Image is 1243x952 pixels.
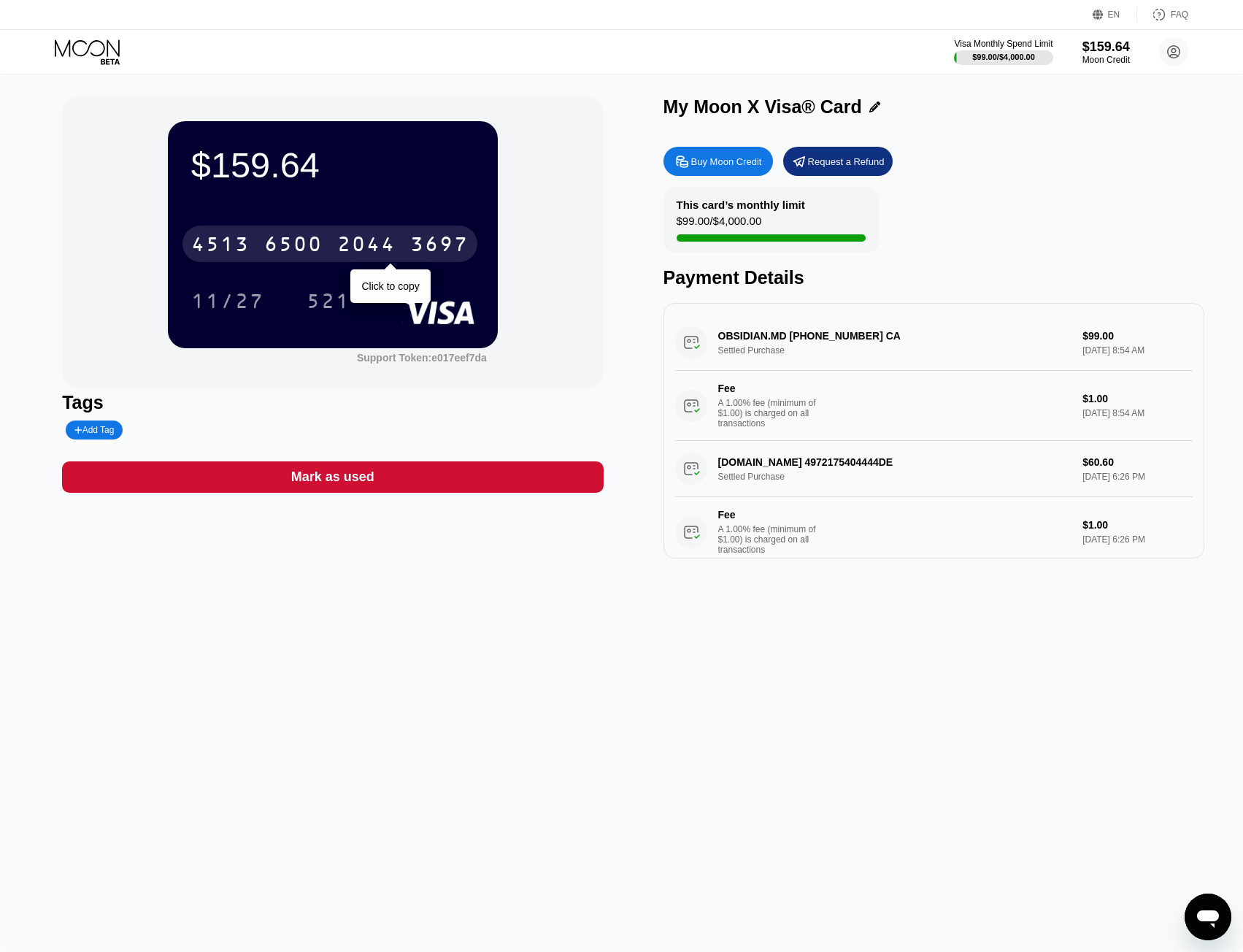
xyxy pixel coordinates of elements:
[1082,39,1130,55] div: $159.64
[191,234,250,258] div: 4513
[62,461,603,493] div: Mark as used
[675,371,1193,441] div: FeeA 1.00% fee (minimum of $1.00) is charged on all transactions$1.00[DATE] 8:54 AM
[1171,9,1188,20] div: FAQ
[1082,408,1193,418] div: [DATE] 8:54 AM
[62,392,603,413] div: Tags
[1082,393,1193,404] div: $1.00
[1185,894,1231,940] iframe: Кнопка запуска окна обмена сообщениями
[182,226,477,262] div: 4513650020443697
[663,147,773,176] div: Buy Moon Credit
[291,469,374,485] div: Mark as used
[677,215,762,234] div: $99.00 / $4,000.00
[410,234,469,258] div: 3697
[180,283,275,319] div: 11/27
[954,39,1052,49] div: Visa Monthly Spend Limit
[1093,7,1137,22] div: EN
[191,291,264,315] div: 11/27
[361,280,419,292] div: Click to copy
[264,234,323,258] div: 6500
[1137,7,1188,22] div: FAQ
[1108,9,1120,20] div: EN
[663,96,862,118] div: My Moon X Visa® Card
[357,352,487,364] div: Support Token: e017eef7da
[1082,55,1130,65] div: Moon Credit
[677,199,805,211] div: This card’s monthly limit
[663,267,1204,288] div: Payment Details
[718,509,820,521] div: Fee
[783,147,893,176] div: Request a Refund
[675,497,1193,567] div: FeeA 1.00% fee (minimum of $1.00) is charged on all transactions$1.00[DATE] 6:26 PM
[1082,39,1130,65] div: $159.64Moon Credit
[66,421,123,439] div: Add Tag
[954,39,1052,65] div: Visa Monthly Spend Limit$99.00/$4,000.00
[718,383,820,394] div: Fee
[307,291,350,315] div: 521
[296,283,361,319] div: 521
[972,53,1035,61] div: $99.00 / $4,000.00
[337,234,396,258] div: 2044
[808,156,885,168] div: Request a Refund
[691,156,762,168] div: Buy Moon Credit
[191,145,474,185] div: $159.64
[74,425,114,435] div: Add Tag
[1082,534,1193,545] div: [DATE] 6:26 PM
[1082,519,1193,531] div: $1.00
[718,524,828,555] div: A 1.00% fee (minimum of $1.00) is charged on all transactions
[357,352,487,364] div: Support Token:e017eef7da
[718,398,828,429] div: A 1.00% fee (minimum of $1.00) is charged on all transactions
